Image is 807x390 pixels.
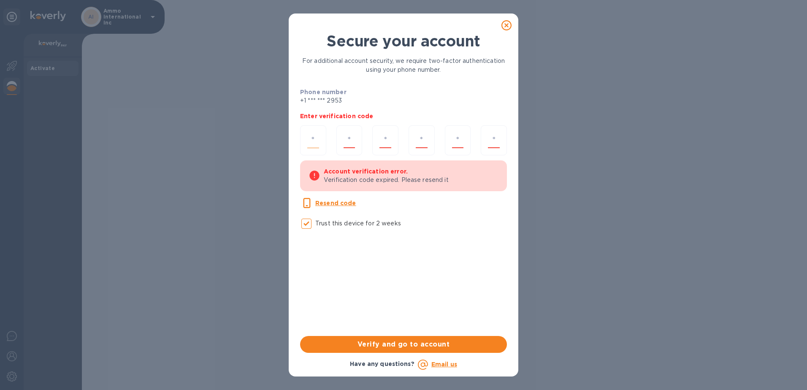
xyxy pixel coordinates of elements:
[300,57,507,74] p: For additional account security, we require two-factor authentication using your phone number.
[315,200,356,206] u: Resend code
[324,176,498,184] p: Verification code expired. Please resend it
[300,32,507,50] h1: Secure your account
[350,360,414,367] b: Have any questions?
[315,219,401,228] p: Trust this device for 2 weeks
[431,361,457,368] a: Email us
[300,336,507,353] button: Verify and go to account
[324,167,498,176] p: Account verification error.
[300,112,507,120] p: Enter verification code
[307,339,500,349] span: Verify and go to account
[300,89,347,95] b: Phone number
